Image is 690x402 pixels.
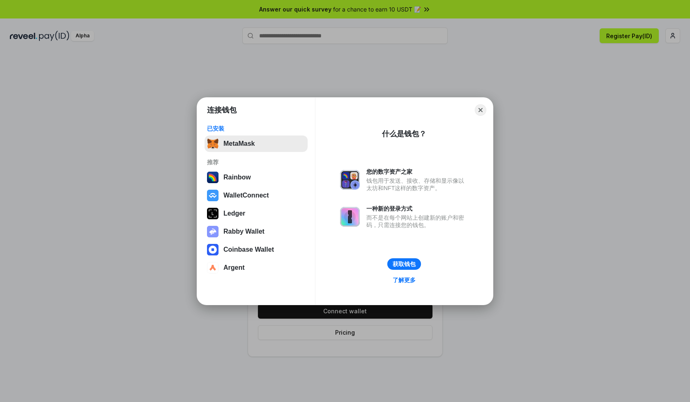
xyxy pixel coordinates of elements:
[223,174,251,181] div: Rainbow
[387,258,421,270] button: 获取钱包
[340,170,360,190] img: svg+xml,%3Csvg%20xmlns%3D%22http%3A%2F%2Fwww.w3.org%2F2000%2Fsvg%22%20fill%3D%22none%22%20viewBox...
[388,275,421,285] a: 了解更多
[223,264,245,271] div: Argent
[207,226,218,237] img: svg+xml,%3Csvg%20xmlns%3D%22http%3A%2F%2Fwww.w3.org%2F2000%2Fsvg%22%20fill%3D%22none%22%20viewBox...
[340,207,360,227] img: svg+xml,%3Csvg%20xmlns%3D%22http%3A%2F%2Fwww.w3.org%2F2000%2Fsvg%22%20fill%3D%22none%22%20viewBox...
[223,228,264,235] div: Rabby Wallet
[205,136,308,152] button: MetaMask
[382,129,426,139] div: 什么是钱包？
[205,169,308,186] button: Rainbow
[223,140,255,147] div: MetaMask
[393,276,416,284] div: 了解更多
[207,262,218,273] img: svg+xml,%3Csvg%20width%3D%2228%22%20height%3D%2228%22%20viewBox%3D%220%200%2028%2028%22%20fill%3D...
[207,105,237,115] h1: 连接钱包
[207,208,218,219] img: svg+xml,%3Csvg%20xmlns%3D%22http%3A%2F%2Fwww.w3.org%2F2000%2Fsvg%22%20width%3D%2228%22%20height%3...
[205,223,308,240] button: Rabby Wallet
[205,205,308,222] button: Ledger
[393,260,416,268] div: 获取钱包
[223,246,274,253] div: Coinbase Wallet
[207,172,218,183] img: svg+xml,%3Csvg%20width%3D%22120%22%20height%3D%22120%22%20viewBox%3D%220%200%20120%20120%22%20fil...
[205,260,308,276] button: Argent
[205,241,308,258] button: Coinbase Wallet
[366,177,468,192] div: 钱包用于发送、接收、存储和显示像以太坊和NFT这样的数字资产。
[366,205,468,212] div: 一种新的登录方式
[207,138,218,149] img: svg+xml,%3Csvg%20fill%3D%22none%22%20height%3D%2233%22%20viewBox%3D%220%200%2035%2033%22%20width%...
[207,244,218,255] img: svg+xml,%3Csvg%20width%3D%2228%22%20height%3D%2228%22%20viewBox%3D%220%200%2028%2028%22%20fill%3D...
[366,168,468,175] div: 您的数字资产之家
[475,104,486,116] button: Close
[223,210,245,217] div: Ledger
[207,125,305,132] div: 已安装
[366,214,468,229] div: 而不是在每个网站上创建新的账户和密码，只需连接您的钱包。
[207,190,218,201] img: svg+xml,%3Csvg%20width%3D%2228%22%20height%3D%2228%22%20viewBox%3D%220%200%2028%2028%22%20fill%3D...
[207,159,305,166] div: 推荐
[205,187,308,204] button: WalletConnect
[223,192,269,199] div: WalletConnect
